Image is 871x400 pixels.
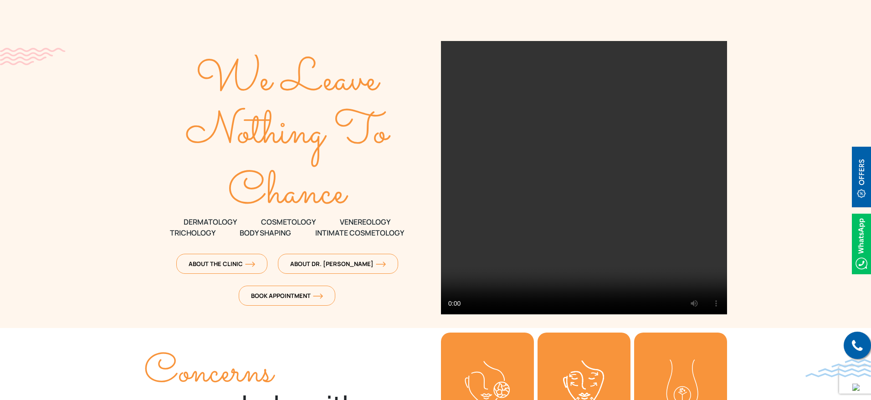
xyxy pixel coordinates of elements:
a: Book Appointmentorange-arrow [239,286,335,306]
span: COSMETOLOGY [261,216,316,227]
a: About The Clinicorange-arrow [176,254,267,274]
img: orange-arrow [313,293,323,299]
img: orange-arrow [376,262,386,267]
img: up-blue-arrow.svg [852,384,860,391]
img: offerBt [852,147,871,207]
span: Intimate Cosmetology [315,227,404,238]
img: orange-arrow [245,262,255,267]
span: About Dr. [PERSON_NAME] [290,260,386,268]
span: VENEREOLOGY [340,216,390,227]
text: We Leave [196,47,381,114]
span: DERMATOLOGY [184,216,237,227]
img: bluewave [805,359,871,377]
span: TRICHOLOGY [170,227,215,238]
a: Whatsappicon [852,238,871,248]
text: Nothing To [186,99,391,167]
span: Book Appointment [251,292,323,300]
a: About Dr. [PERSON_NAME]orange-arrow [278,254,398,274]
text: Chance [228,160,349,227]
span: Body Shaping [240,227,291,238]
span: About The Clinic [189,260,255,268]
img: Whatsappicon [852,214,871,274]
